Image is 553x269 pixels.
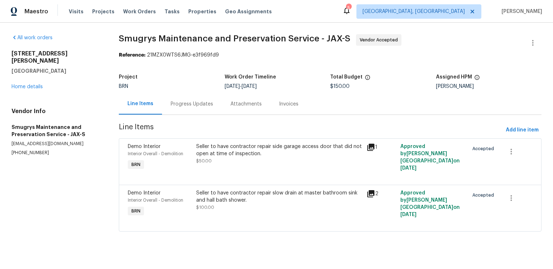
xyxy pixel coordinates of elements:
span: The total cost of line items that have been proposed by Opendoor. This sum includes line items th... [365,75,370,84]
span: Approved by [PERSON_NAME][GEOGRAPHIC_DATA] on [400,190,460,217]
h5: Project [119,75,138,80]
a: Home details [12,84,43,89]
span: Vendor Accepted [360,36,401,44]
div: 1 [367,143,396,152]
h5: Total Budget [330,75,363,80]
span: $100.00 [196,205,214,210]
h2: [STREET_ADDRESS][PERSON_NAME] [12,50,102,64]
div: Seller to have contractor repair slow drain at master bathroom sink and hall bath shower. [196,189,362,204]
span: Demo Interior [128,190,161,196]
span: [PERSON_NAME] [499,8,542,15]
span: Accepted [472,145,497,152]
div: Progress Updates [171,100,213,108]
span: Tasks [165,9,180,14]
button: Add line item [503,124,541,137]
span: BRN [119,84,128,89]
span: [DATE] [400,212,417,217]
span: Accepted [472,192,497,199]
span: BRN [129,207,143,215]
div: Invoices [279,100,298,108]
h5: [GEOGRAPHIC_DATA] [12,67,102,75]
span: Add line item [506,126,539,135]
span: BRN [129,161,143,168]
span: - [225,84,257,89]
div: 5 [346,4,351,12]
div: Seller to have contractor repair side garage access door that did not open at time of inspection. [196,143,362,157]
span: [DATE] [225,84,240,89]
span: Interior Overall - Demolition [128,198,183,202]
div: Line Items [127,100,153,107]
span: [GEOGRAPHIC_DATA], [GEOGRAPHIC_DATA] [363,8,465,15]
span: Properties [188,8,216,15]
span: [DATE] [400,166,417,171]
span: Maestro [24,8,48,15]
h5: Work Order Timeline [225,75,276,80]
span: [DATE] [242,84,257,89]
span: Geo Assignments [225,8,272,15]
h4: Vendor Info [12,108,102,115]
h5: Smugrys Maintenance and Preservation Service - JAX-S [12,124,102,138]
span: Interior Overall - Demolition [128,152,183,156]
span: Smugrys Maintenance and Preservation Service - JAX-S [119,34,350,43]
b: Reference: [119,53,145,58]
span: Approved by [PERSON_NAME][GEOGRAPHIC_DATA] on [400,144,460,171]
div: [PERSON_NAME] [436,84,541,89]
span: Work Orders [123,8,156,15]
div: 2 [367,189,396,198]
p: [EMAIL_ADDRESS][DOMAIN_NAME] [12,141,102,147]
span: Demo Interior [128,144,161,149]
span: $50.00 [196,159,212,163]
span: $150.00 [330,84,350,89]
span: Projects [92,8,114,15]
div: 21MZX0WTS6JMG-e3f969fd9 [119,51,541,59]
span: The hpm assigned to this work order. [474,75,480,84]
p: [PHONE_NUMBER] [12,150,102,156]
span: Line Items [119,124,503,137]
a: All work orders [12,35,53,40]
span: Visits [69,8,84,15]
h5: Assigned HPM [436,75,472,80]
div: Attachments [230,100,262,108]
